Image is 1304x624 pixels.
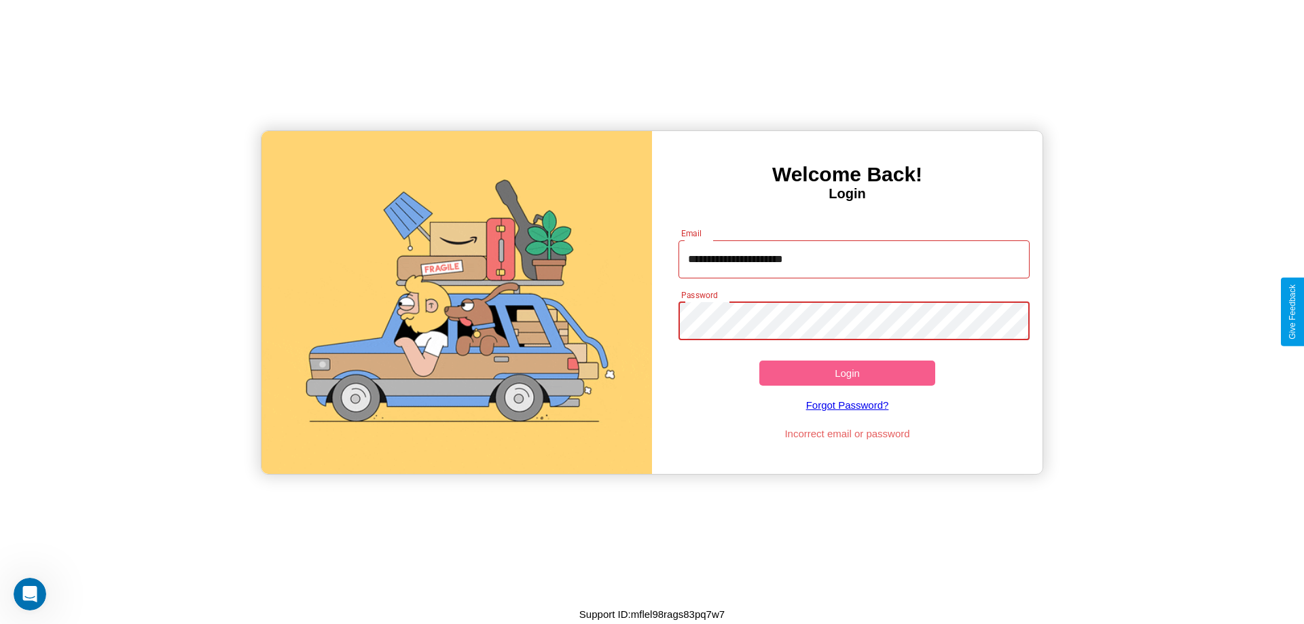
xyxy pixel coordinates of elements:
iframe: Intercom live chat [14,578,46,610]
h4: Login [652,186,1043,202]
h3: Welcome Back! [652,163,1043,186]
p: Incorrect email or password [672,424,1024,443]
a: Forgot Password? [672,386,1024,424]
button: Login [759,361,935,386]
p: Support ID: mflel98rags83pq7w7 [579,605,725,623]
img: gif [261,131,652,474]
label: Password [681,289,717,301]
label: Email [681,227,702,239]
div: Give Feedback [1288,285,1297,339]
